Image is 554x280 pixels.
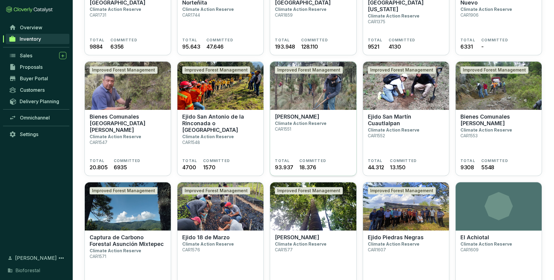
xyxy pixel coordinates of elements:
span: Delivery Planning [20,98,59,104]
span: COMMITTED [389,38,415,43]
div: Improved Forest Management [182,187,250,194]
span: - [481,43,484,51]
span: 9884 [90,43,103,51]
div: Improved Forest Management [368,187,436,194]
span: Settings [20,131,38,137]
span: COMMITTED [299,158,326,163]
a: Bienes Comunales Santiago CuautencoImproved Forest ManagementBienes Comunales [PERSON_NAME]Climat... [455,61,542,176]
span: 6356 [110,43,124,51]
p: CAR1906 [460,12,479,17]
p: Climate Action Reserve [182,7,234,12]
p: CAR1571 [90,254,106,259]
span: COMMITTED [481,158,508,163]
img: Ejido Tlalmanalco [270,62,356,110]
span: 20.805 [90,163,108,171]
span: TOTAL [182,38,197,43]
img: Captura de Carbono Forestal Asunción Mixtepec [85,182,171,231]
p: Climate Action Reserve [182,134,234,139]
a: Proposals [6,62,69,72]
span: COMMITTED [301,38,328,43]
p: Climate Action Reserve [460,241,512,247]
span: TOTAL [182,158,197,163]
a: Bienes Comunales San Pedro EcatzingoImproved Forest ManagementBienes Comunales [GEOGRAPHIC_DATA][... [84,61,171,176]
span: 4130 [389,43,401,51]
p: CAR1607 [368,247,386,252]
span: Bioforestal [15,267,40,274]
p: Climate Action Reserve [90,248,141,253]
img: Bienes Comunales Santiago Cuautenco [456,62,542,110]
span: 4700 [182,163,196,171]
div: Improved Forest Management [275,187,343,194]
div: Improved Forest Management [368,66,436,74]
div: Improved Forest Management [90,187,158,194]
a: Delivery Planning [6,96,69,106]
img: Ejido 18 de Marzo [177,182,263,231]
p: Ejido 18 de Marzo [182,234,230,241]
p: Climate Action Reserve [182,241,234,247]
span: Proposals [20,64,43,70]
p: CAR1375 [368,19,385,24]
p: Ejido San Martín Cuautlalpan [368,113,444,127]
span: Sales [20,52,32,59]
span: 47.646 [206,43,224,51]
span: COMMITTED [206,38,233,43]
a: Sales [6,50,69,61]
img: Ejido Chunhuhub [270,182,356,231]
span: TOTAL [90,38,104,43]
a: Omnichannel [6,113,69,123]
p: CAR1548 [182,140,200,145]
div: Improved Forest Management [460,66,528,74]
span: 44.312 [368,163,384,171]
p: [PERSON_NAME] [275,234,319,241]
p: Climate Action Reserve [275,121,326,126]
p: El Achiotal [460,234,489,241]
span: TOTAL [275,158,290,163]
span: TOTAL [460,38,475,43]
span: 5548 [481,163,494,171]
span: COMMITTED [390,158,417,163]
span: COMMITTED [481,38,508,43]
span: [PERSON_NAME] [15,254,57,262]
p: CAR1576 [182,247,200,252]
span: Overview [20,24,42,30]
a: Customers [6,85,69,95]
p: [PERSON_NAME] [275,113,319,120]
span: COMMITTED [110,38,137,43]
div: Improved Forest Management [182,66,250,74]
p: CAR1731 [90,12,106,17]
span: TOTAL [275,38,290,43]
a: Settings [6,129,69,139]
span: 93.937 [275,163,293,171]
p: CAR1553 [460,133,478,138]
span: 1570 [203,163,215,171]
p: Climate Action Reserve [368,241,419,247]
p: Climate Action Reserve [460,127,512,132]
p: CAR1577 [275,247,293,252]
p: CAR1552 [368,133,385,138]
a: Inventory [6,34,69,44]
img: Bienes Comunales San Pedro Ecatzingo [85,62,171,110]
span: Buyer Portal [20,75,48,81]
a: Ejido San Antonio de la Rinconada o Tlaltecahuacan Improved Forest ManagementEjido San Antonio de... [177,61,264,176]
span: TOTAL [460,158,475,163]
a: Ejido San Martín CuautlalpanImproved Forest ManagementEjido San Martín CuautlalpanClimate Action ... [363,61,449,176]
p: Climate Action Reserve [368,13,419,18]
p: CAR1744 [182,12,200,17]
span: 13.150 [390,163,405,171]
p: CAR1859 [275,12,293,17]
p: Climate Action Reserve [275,7,326,12]
a: Buyer Portal [6,73,69,84]
p: CAR1609 [460,247,479,252]
p: Climate Action Reserve [90,134,141,139]
p: Bienes Comunales [PERSON_NAME] [460,113,537,127]
span: 193.948 [275,43,295,51]
span: COMMITTED [114,158,141,163]
p: Climate Action Reserve [275,241,326,247]
span: 6331 [460,43,473,51]
span: Omnichannel [20,115,50,121]
span: TOTAL [368,158,383,163]
p: Climate Action Reserve [460,7,512,12]
p: CAR1551 [275,126,291,132]
p: Climate Action Reserve [90,7,141,12]
span: Customers [20,87,45,93]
